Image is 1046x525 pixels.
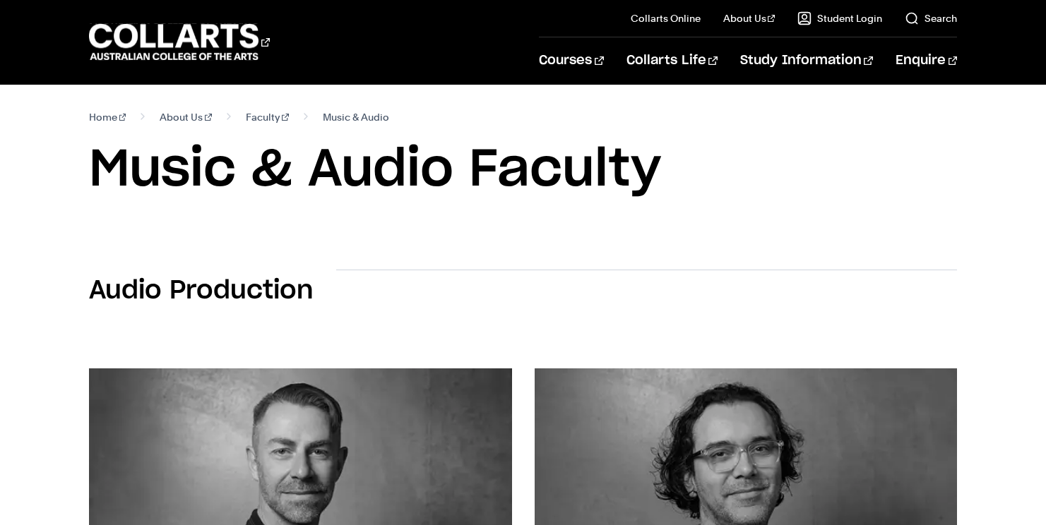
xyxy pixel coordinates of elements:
[740,37,873,84] a: Study Information
[160,107,212,127] a: About Us
[89,22,270,62] div: Go to homepage
[905,11,957,25] a: Search
[896,37,957,84] a: Enquire
[246,107,289,127] a: Faculty
[797,11,882,25] a: Student Login
[626,37,718,84] a: Collarts Life
[631,11,701,25] a: Collarts Online
[89,275,314,306] h2: Audio Production
[723,11,775,25] a: About Us
[89,138,957,202] h1: Music & Audio Faculty
[89,107,126,127] a: Home
[323,107,389,127] span: Music & Audio
[539,37,603,84] a: Courses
